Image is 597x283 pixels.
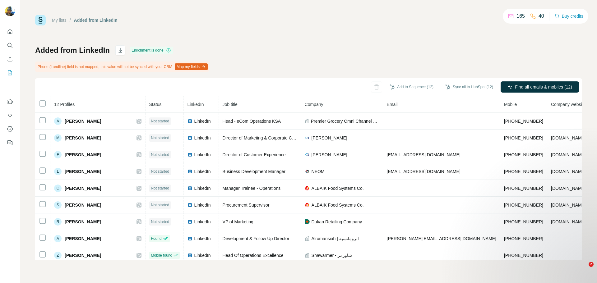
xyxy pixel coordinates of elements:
h1: Added from LinkedIn [35,45,110,55]
span: [PHONE_NUMBER] [504,152,543,157]
img: company-logo [305,203,310,208]
div: Z [54,252,62,259]
span: Alromansiah | الرومانسية [312,235,359,242]
img: company-logo [305,135,310,140]
span: Company website [551,102,585,107]
span: LinkedIn [194,135,211,141]
div: Phone (Landline) field is not mapped, this value will not be synced with your CRM [35,62,209,72]
img: LinkedIn logo [187,203,192,208]
span: [PHONE_NUMBER] [504,135,543,140]
span: [DOMAIN_NAME] [551,135,586,140]
button: Sync all to HubSpot (12) [441,82,497,92]
span: Not started [151,219,169,225]
span: [PERSON_NAME][EMAIL_ADDRESS][DOMAIN_NAME] [387,236,496,241]
img: company-logo [305,169,310,174]
button: Map my fields [175,63,208,70]
p: 165 [516,12,525,20]
a: My lists [52,18,67,23]
span: Not started [151,169,169,174]
div: A [54,117,62,125]
button: Use Surfe API [5,110,15,121]
span: 2 [589,262,594,267]
button: My lists [5,67,15,78]
img: company-logo [305,186,310,191]
span: Dukan Retailing Company [312,219,362,225]
img: LinkedIn logo [187,169,192,174]
span: [EMAIL_ADDRESS][DOMAIN_NAME] [387,152,460,157]
div: R [54,218,62,226]
span: [PERSON_NAME] [65,235,101,242]
span: Director of Customer Experience [223,152,286,157]
li: / [70,17,71,23]
div: S [54,201,62,209]
img: Avatar [5,6,15,16]
iframe: Intercom live chat [576,262,591,277]
button: Add to Sequence (12) [385,82,438,92]
span: ALBAIK Food Systems Co. [312,185,364,191]
p: 40 [539,12,544,20]
img: LinkedIn logo [187,119,192,124]
span: [EMAIL_ADDRESS][DOMAIN_NAME] [387,169,460,174]
img: company-logo [305,219,310,224]
img: LinkedIn logo [187,186,192,191]
span: [PERSON_NAME] [65,135,101,141]
span: Mobile found [151,253,173,258]
div: Enrichment is done [130,47,173,54]
span: [PERSON_NAME] [65,185,101,191]
span: [PERSON_NAME] [65,118,101,124]
span: [PERSON_NAME] [312,135,347,141]
span: Director of Marketing & Corporate Communications [223,135,321,140]
span: [PHONE_NUMBER] [504,119,543,124]
img: LinkedIn logo [187,253,192,258]
span: LinkedIn [194,235,211,242]
span: Found [151,236,162,241]
button: Search [5,40,15,51]
button: Enrich CSV [5,53,15,65]
span: Business Development Manager [223,169,285,174]
span: [DOMAIN_NAME] [551,152,586,157]
span: Premier Grocery Omni Channel Retailer [311,118,379,124]
div: F [54,151,62,158]
span: Mobile [504,102,517,107]
div: C [54,185,62,192]
span: Find all emails & mobiles (12) [515,84,572,90]
span: LinkedIn [194,118,211,124]
span: Job title [223,102,238,107]
span: Shawarmer - شاورمر [312,252,352,258]
img: company-logo [305,152,310,157]
div: Added from LinkedIn [74,17,118,23]
img: LinkedIn logo [187,152,192,157]
div: M [54,134,62,142]
span: LinkedIn [194,168,211,175]
span: Status [149,102,162,107]
span: Head - eCom Operations KSA [223,119,281,124]
span: LinkedIn [194,185,211,191]
button: Dashboard [5,123,15,135]
span: Not started [151,152,169,157]
img: LinkedIn logo [187,219,192,224]
span: VP of Marketing [223,219,253,224]
span: [PERSON_NAME] [312,152,347,158]
span: Development & Follow Up Director [223,236,289,241]
span: Not started [151,202,169,208]
button: Quick start [5,26,15,37]
span: LinkedIn [194,152,211,158]
img: LinkedIn logo [187,236,192,241]
span: Not started [151,135,169,141]
span: LinkedIn [194,219,211,225]
span: [PERSON_NAME] [65,152,101,158]
button: Feedback [5,137,15,148]
span: ALBAIK Food Systems Co. [312,202,364,208]
span: NEOM [312,168,325,175]
span: 12 Profiles [54,102,75,107]
img: LinkedIn logo [187,135,192,140]
span: [PERSON_NAME] [65,202,101,208]
span: Company [305,102,323,107]
button: Buy credits [554,12,583,21]
span: LinkedIn [194,202,211,208]
span: LinkedIn [194,252,211,258]
span: Manager Trainee - Operations [223,186,281,191]
span: Not started [151,118,169,124]
span: LinkedIn [187,102,204,107]
span: Not started [151,185,169,191]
